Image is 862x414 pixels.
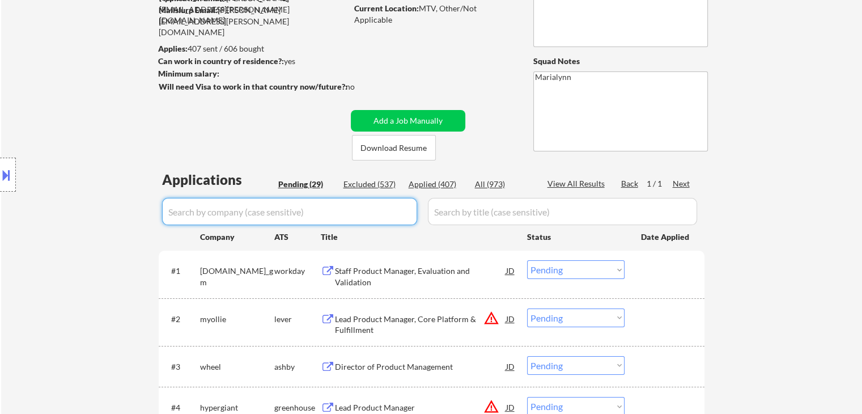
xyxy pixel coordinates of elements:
div: ashby [274,361,321,373]
div: Excluded (537) [343,179,400,190]
div: View All Results [547,178,608,189]
div: Pending (29) [278,179,335,190]
div: JD [505,309,516,329]
div: no [346,81,378,92]
div: JD [505,260,516,281]
div: 1 / 1 [647,178,673,189]
div: JD [505,356,516,377]
strong: Will need Visa to work in that country now/future?: [159,82,347,91]
div: Applications [162,173,274,187]
div: Next [673,178,691,189]
div: greenhouse [274,402,321,413]
div: Applied (407) [409,179,465,190]
input: Search by company (case sensitive) [162,198,417,225]
div: Title [321,231,516,243]
div: Lead Product Manager, Core Platform & Fulfillment [335,314,506,336]
div: #2 [171,314,191,325]
div: #4 [171,402,191,413]
div: All (973) [475,179,532,190]
input: Search by title (case sensitive) [428,198,697,225]
div: wheel [200,361,274,373]
div: MTV, Other/Not Applicable [354,3,515,25]
div: hypergiant [200,402,274,413]
div: lever [274,314,321,325]
button: Add a Job Manually [351,110,465,132]
div: Status [527,226,625,247]
strong: Minimum salary: [158,69,219,78]
strong: Current Location: [354,3,419,13]
button: Download Resume [352,135,436,160]
div: Date Applied [641,231,691,243]
strong: Can work in country of residence?: [158,56,284,66]
div: Director of Product Management [335,361,506,373]
div: ATS [274,231,321,243]
div: myollie [200,314,274,325]
div: Company [200,231,274,243]
div: [PERSON_NAME][EMAIL_ADDRESS][PERSON_NAME][DOMAIN_NAME] [159,5,347,38]
strong: Mailslurp Email: [159,5,218,15]
div: #3 [171,361,191,373]
div: Squad Notes [533,56,708,67]
button: warning_amber [483,310,499,326]
div: yes [158,56,343,67]
div: [DOMAIN_NAME]_gm [200,265,274,288]
div: Lead Product Manager [335,402,506,413]
strong: Applies: [158,44,188,53]
div: workday [274,265,321,277]
div: Back [621,178,639,189]
div: 407 sent / 606 bought [158,43,347,54]
div: Staff Product Manager, Evaluation and Validation [335,265,506,288]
